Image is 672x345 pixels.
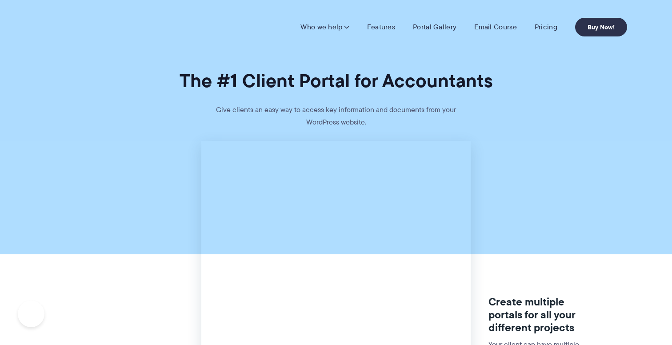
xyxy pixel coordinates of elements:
h3: Create multiple portals for all your different projects [488,296,586,334]
iframe: Toggle Customer Support [18,301,44,327]
a: Buy Now! [575,18,627,36]
a: Pricing [535,23,557,32]
a: Portal Gallery [413,23,456,32]
a: Features [367,23,395,32]
a: Who we help [300,23,349,32]
p: Give clients an easy way to access key information and documents from your WordPress website. [203,104,469,141]
a: Email Course [474,23,517,32]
